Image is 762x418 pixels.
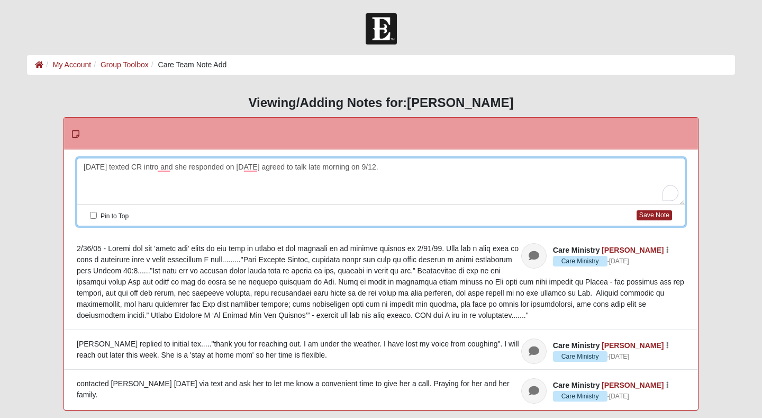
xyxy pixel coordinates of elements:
[77,339,685,361] div: [PERSON_NAME] replied to initial tex....."thank you for reaching out. I am under the weather. I h...
[366,13,397,45] img: Church of Eleven22 Logo
[602,341,664,350] a: [PERSON_NAME]
[602,381,664,389] a: [PERSON_NAME]
[553,256,607,266] span: Care Ministry
[77,158,685,205] div: To enrich screen reader interactions, please activate Accessibility in Grammarly extension settings
[77,378,685,401] div: contacted [PERSON_NAME] [DATE] via text and ask her to let me know a convenient time to give her ...
[553,381,600,389] span: Care Ministry
[149,59,227,70] li: Care Team Note Add
[553,256,609,266] span: ·
[553,351,607,362] span: Care Ministry
[609,393,629,400] time: January 29, 2025, 8:36 PM
[53,60,91,69] a: My Account
[602,246,664,254] a: [PERSON_NAME]
[553,391,609,402] span: ·
[609,352,629,361] a: [DATE]
[553,341,600,350] span: Care Ministry
[609,353,629,360] time: February 3, 2025, 7:53 AM
[609,392,629,401] a: [DATE]
[637,210,672,220] button: Save Note
[101,212,129,220] span: Pin to Top
[407,95,513,110] strong: [PERSON_NAME]
[101,60,149,69] a: Group Toolbox
[553,246,600,254] span: Care Ministry
[553,351,609,362] span: ·
[609,256,629,266] a: [DATE]
[27,95,735,111] h3: Viewing/Adding Notes for:
[77,243,685,321] div: 2/36/05 - Loremi dol sit 'ametc adi' elits do eiu temp in utlabo et dol magnaali en ad minimve qu...
[609,257,629,265] time: February 11, 2025, 3:59 PM
[553,391,607,402] span: Care Ministry
[90,212,97,219] input: Pin to Top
